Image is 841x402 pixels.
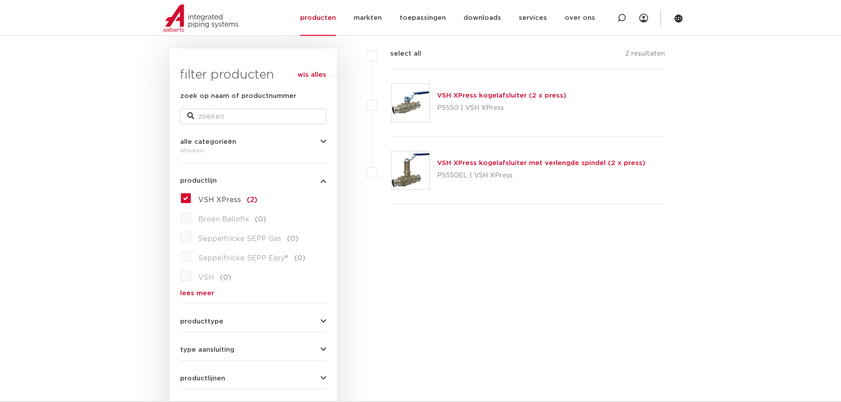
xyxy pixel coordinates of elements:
span: VSH [198,274,214,281]
img: Thumbnail for VSH XPress kogelafsluiter met verlengde spindel (2 x press) [392,151,430,189]
span: Broen Ballofix [198,216,249,223]
img: Thumbnail for VSH XPress kogelafsluiter (2 x press) [392,84,430,122]
span: Seppelfricke SEPP Gas [198,235,281,242]
span: type aansluiting [180,346,234,353]
span: (2) [247,196,257,203]
div: afsluiters [180,145,326,156]
button: productlijn [180,177,326,184]
button: producttype [180,318,326,325]
label: zoek op naam of productnummer [180,91,296,101]
a: lees meer [180,290,326,297]
button: productlijnen [180,375,326,382]
p: PS550 | VSH XPress [437,101,566,115]
span: (0) [220,274,231,281]
span: productlijn [180,177,217,184]
a: wis alles [298,70,326,80]
a: VSH XPress kogelafsluiter met verlengde spindel (2 x press) [437,160,645,166]
span: productlijnen [180,375,225,382]
span: alle categorieën [180,139,236,145]
span: VSH XPress [198,196,241,203]
p: 2 resultaten [625,49,665,62]
label: select all [377,49,421,59]
input: zoeken [180,109,326,124]
span: (0) [287,235,298,242]
span: Seppelfricke SEPP Easy® [198,255,288,262]
a: VSH XPress kogelafsluiter (2 x press) [437,92,566,99]
span: (0) [255,216,266,223]
span: (0) [294,255,305,262]
p: PS550EL | VSH XPress [437,169,645,183]
h3: filter producten [180,66,326,84]
span: producttype [180,318,223,325]
button: type aansluiting [180,346,326,353]
button: alle categorieën [180,139,326,145]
